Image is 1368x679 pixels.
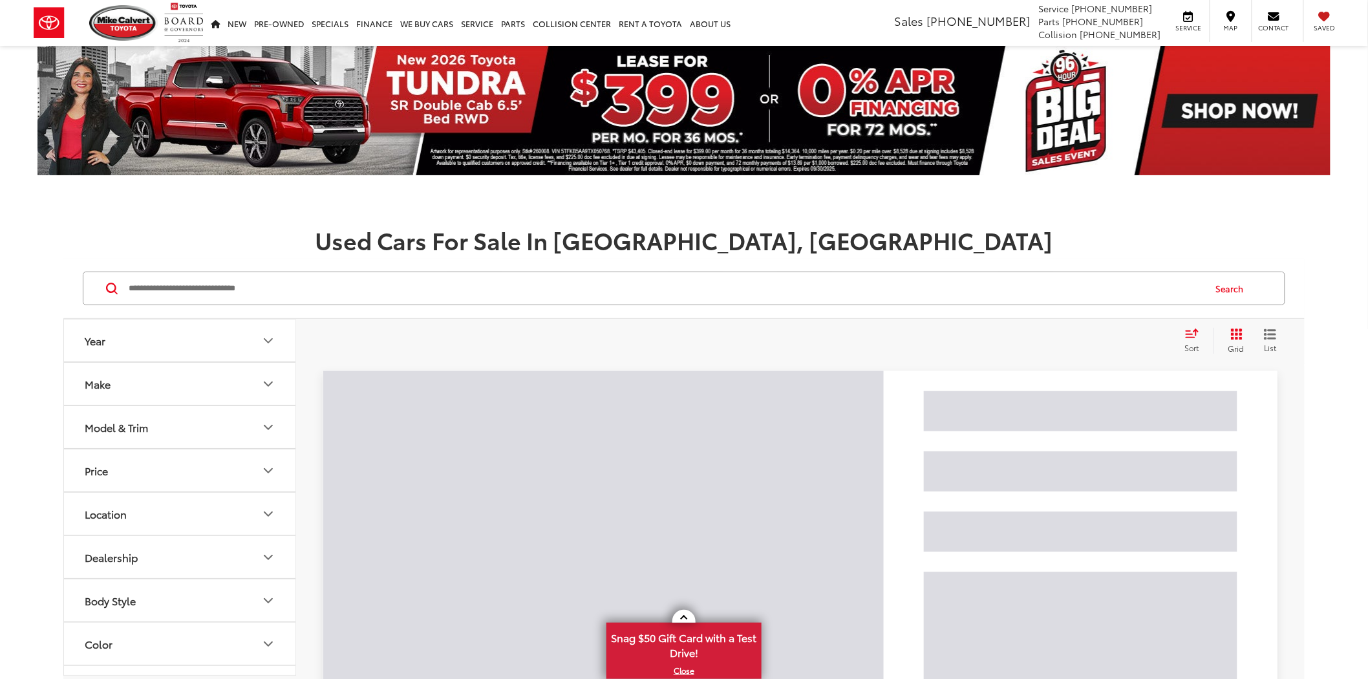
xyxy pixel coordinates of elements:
div: Color [261,636,276,652]
button: Grid View [1213,328,1254,354]
button: Search [1204,272,1263,305]
span: Parts [1039,15,1060,28]
div: Dealership [85,551,138,563]
div: Year [261,333,276,349]
span: [PHONE_NUMBER] [926,12,1030,29]
button: DealershipDealership [64,536,297,578]
div: Price [261,463,276,479]
div: Location [261,506,276,522]
button: PricePrice [64,449,297,491]
span: Contact [1259,23,1289,32]
div: Make [261,376,276,392]
div: Body Style [85,594,136,607]
span: [PHONE_NUMBER] [1080,28,1161,41]
span: Sales [894,12,923,29]
div: Dealership [261,550,276,565]
span: Map [1217,23,1245,32]
span: Snag $50 Gift Card with a Test Drive! [608,624,760,663]
button: Model & TrimModel & Trim [64,406,297,448]
input: Search by Make, Model, or Keyword [127,273,1204,304]
img: Mike Calvert Toyota [89,5,158,41]
span: Service [1039,2,1069,15]
div: Model & Trim [85,421,148,433]
span: Grid [1228,343,1245,354]
div: Location [85,508,127,520]
button: MakeMake [64,363,297,405]
button: LocationLocation [64,493,297,535]
button: List View [1254,328,1287,354]
span: [PHONE_NUMBER] [1072,2,1153,15]
button: Body StyleBody Style [64,579,297,621]
div: Body Style [261,593,276,609]
span: Collision [1039,28,1078,41]
div: Price [85,464,108,477]
div: Model & Trim [261,420,276,435]
div: Make [85,378,111,390]
span: [PHONE_NUMBER] [1063,15,1144,28]
span: Service [1174,23,1203,32]
button: ColorColor [64,623,297,665]
span: Sort [1185,342,1199,353]
button: YearYear [64,319,297,361]
div: Year [85,334,105,347]
img: New 2026 Toyota Tundra [37,46,1331,175]
div: Color [85,638,112,650]
button: Select sort value [1179,328,1213,354]
span: Saved [1310,23,1339,32]
span: List [1264,342,1277,353]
